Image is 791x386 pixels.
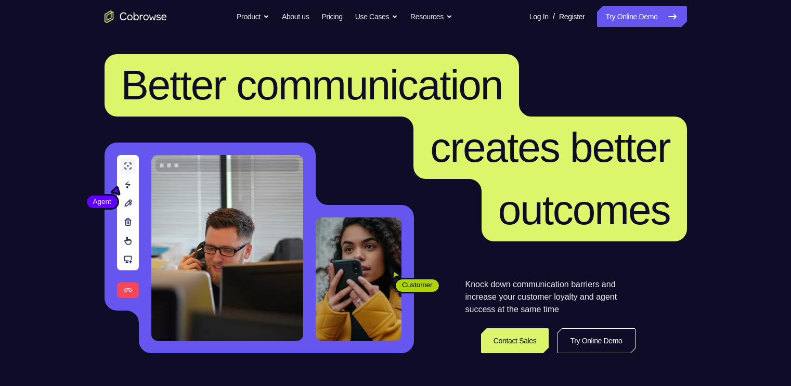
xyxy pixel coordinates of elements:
button: Use Cases [355,6,398,27]
a: Register [559,6,585,27]
img: A customer support agent talking on the phone [151,155,303,341]
a: Try Online Demo [557,328,635,353]
button: Product [237,6,269,27]
a: Pricing [321,6,342,27]
a: Contact Sales [481,328,549,353]
img: A customer holding their phone [316,217,401,341]
span: Better communication [121,62,503,108]
a: Go to the home page [105,10,167,23]
a: Log In [529,6,549,27]
a: About us [282,6,309,27]
span: outcomes [498,187,670,233]
span: creates better [430,124,670,171]
button: Resources [410,6,452,27]
a: Try Online Demo [597,6,686,27]
span: / [553,10,555,23]
p: Knock down communication barriers and increase your customer loyalty and agent success at the sam... [465,278,636,316]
